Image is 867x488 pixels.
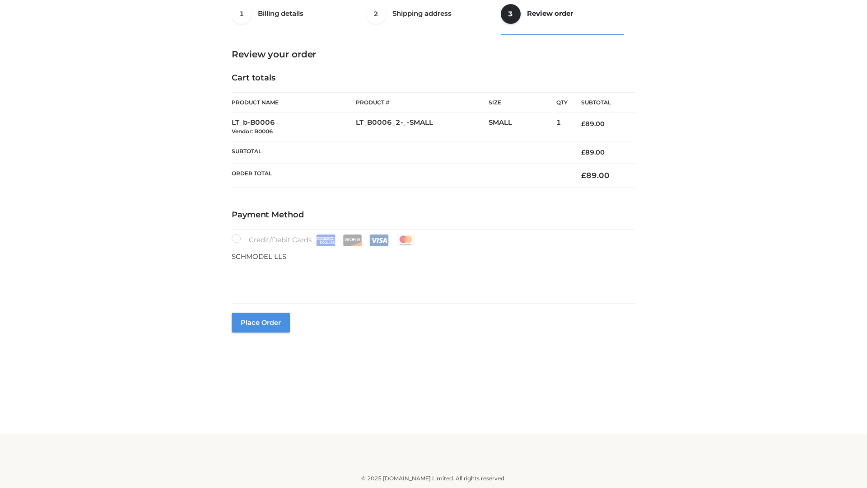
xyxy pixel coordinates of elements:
[232,141,568,163] th: Subtotal
[232,113,356,141] td: LT_b-B0006
[230,260,634,293] iframe: Secure payment input frame
[489,93,552,113] th: Size
[134,474,733,483] div: © 2025 [DOMAIN_NAME] Limited. All rights reserved.
[232,49,635,60] h3: Review your order
[369,235,389,246] img: Visa
[356,113,489,141] td: LT_B0006_2-_-SMALL
[232,210,635,220] h4: Payment Method
[581,171,610,180] bdi: 89.00
[581,148,585,156] span: £
[489,113,556,141] td: SMALL
[232,128,273,135] small: Vendor: B0006
[343,235,362,246] img: Discover
[316,235,336,246] img: Amex
[232,234,416,246] label: Credit/Debit Cards
[356,92,489,113] th: Product #
[581,148,605,156] bdi: 89.00
[396,235,415,246] img: Mastercard
[232,164,568,188] th: Order Total
[556,92,568,113] th: Qty
[232,92,356,113] th: Product Name
[581,171,586,180] span: £
[232,251,635,263] p: SCHMODEL LLS
[556,113,568,141] td: 1
[568,93,635,113] th: Subtotal
[581,120,605,128] bdi: 89.00
[581,120,585,128] span: £
[232,313,290,333] button: Place order
[232,73,635,83] h4: Cart totals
